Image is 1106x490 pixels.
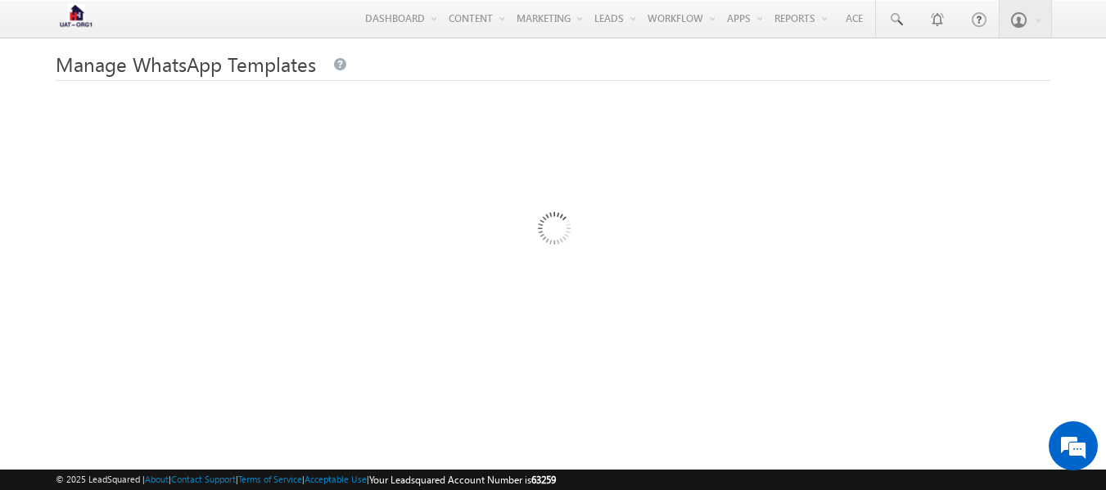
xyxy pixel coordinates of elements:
a: Contact Support [171,474,236,484]
img: Loading... [468,146,638,316]
span: 63259 [531,474,556,486]
a: Acceptable Use [305,474,367,484]
span: Manage WhatsApp Templates [56,51,316,77]
a: About [145,474,169,484]
img: Custom Logo [56,4,97,33]
span: © 2025 LeadSquared | | | | | [56,472,556,488]
a: Terms of Service [238,474,302,484]
span: Your Leadsquared Account Number is [369,474,556,486]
